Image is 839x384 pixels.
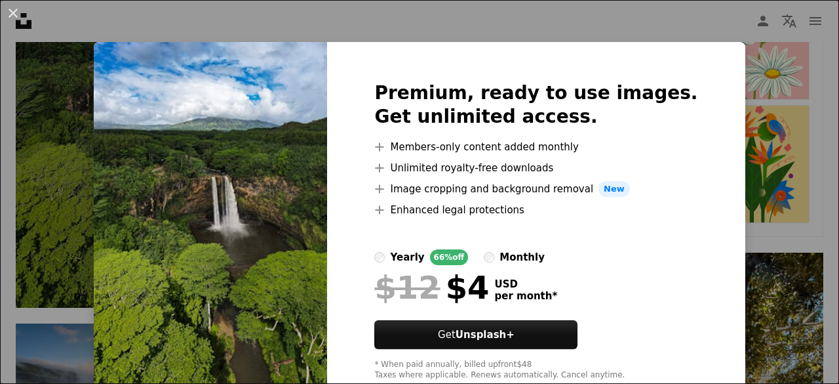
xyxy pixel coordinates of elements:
li: Enhanced legal protections [374,202,697,218]
li: Image cropping and background removal [374,181,697,197]
span: per month * [494,290,557,302]
input: monthly [484,252,494,263]
div: monthly [499,249,545,265]
div: * When paid annually, billed upfront $48 Taxes where applicable. Renews automatically. Cancel any... [374,360,697,381]
button: GetUnsplash+ [374,320,577,349]
strong: Unsplash+ [456,329,515,341]
li: Members-only content added monthly [374,139,697,155]
input: yearly66%off [374,252,385,263]
li: Unlimited royalty-free downloads [374,160,697,176]
div: $4 [374,270,489,305]
div: 66% off [430,249,469,265]
span: New [598,181,630,197]
div: yearly [390,249,424,265]
h2: Premium, ready to use images. Get unlimited access. [374,81,697,129]
span: USD [494,278,557,290]
span: $12 [374,270,440,305]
